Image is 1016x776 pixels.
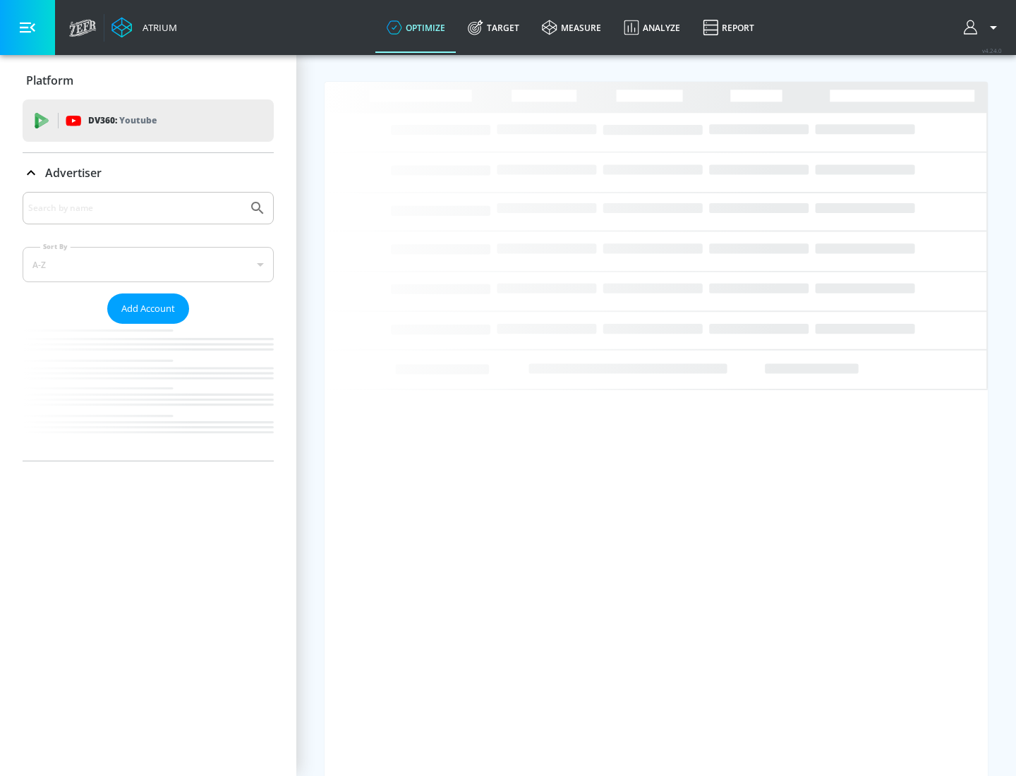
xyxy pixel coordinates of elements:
[691,2,766,53] a: Report
[137,21,177,34] div: Atrium
[982,47,1002,54] span: v 4.24.0
[107,293,189,324] button: Add Account
[23,324,274,461] nav: list of Advertiser
[45,165,102,181] p: Advertiser
[456,2,531,53] a: Target
[23,99,274,142] div: DV360: Youtube
[23,153,274,193] div: Advertiser
[119,113,157,128] p: Youtube
[121,301,175,317] span: Add Account
[111,17,177,38] a: Atrium
[23,61,274,100] div: Platform
[26,73,73,88] p: Platform
[375,2,456,53] a: optimize
[28,199,242,217] input: Search by name
[88,113,157,128] p: DV360:
[23,192,274,461] div: Advertiser
[612,2,691,53] a: Analyze
[23,247,274,282] div: A-Z
[40,242,71,251] label: Sort By
[531,2,612,53] a: measure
